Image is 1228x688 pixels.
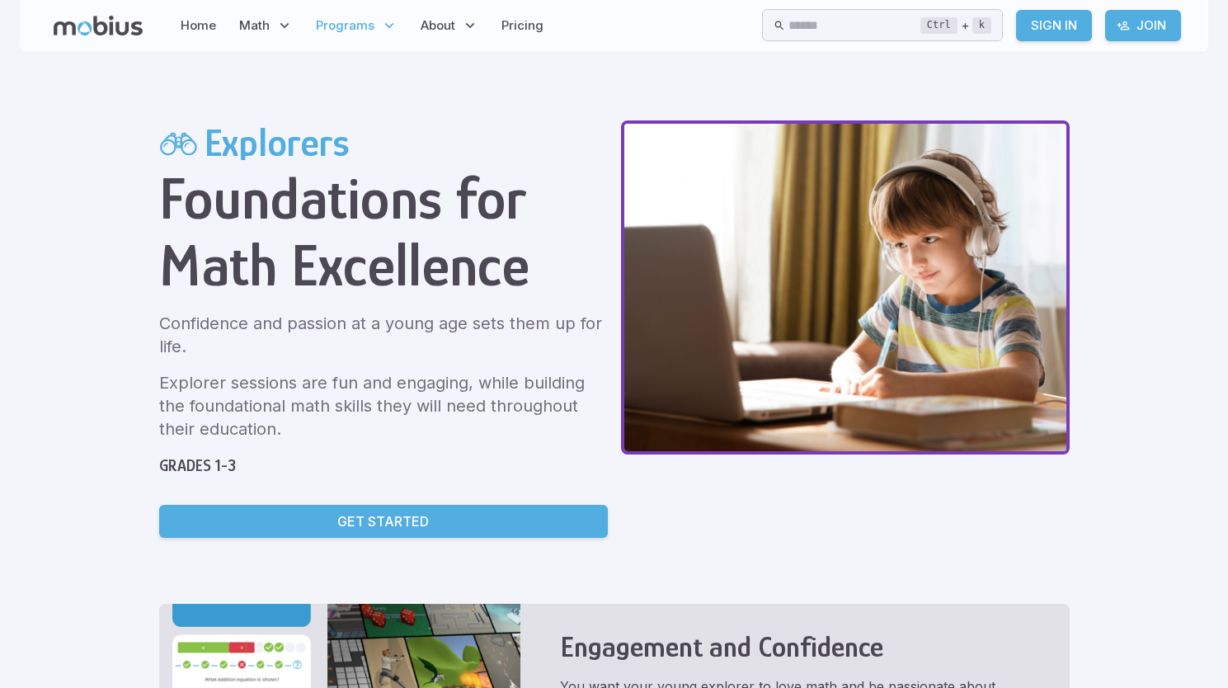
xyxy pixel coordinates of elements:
p: Confidence and passion at a young age sets them up for life. [159,312,608,358]
a: Home [176,7,221,45]
p: Get Started [337,511,429,531]
h2: Explorers [205,120,350,165]
span: Programs [316,16,374,35]
img: explorers header [621,120,1070,455]
h3: Engagement and Confidence [560,630,1030,663]
h1: Foundations for Math Excellence [159,165,608,299]
span: Math [239,16,270,35]
a: Pricing [496,7,548,45]
a: Join [1105,10,1181,41]
kbd: Ctrl [920,17,957,34]
span: About [421,16,455,35]
kbd: k [972,17,991,34]
a: Sign In [1016,10,1092,41]
h5: Grades 1-3 [159,454,608,478]
div: + [920,16,991,35]
p: Explorer sessions are fun and engaging, while building the foundational math skills they will nee... [159,371,608,441]
a: Get Started [159,505,608,538]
